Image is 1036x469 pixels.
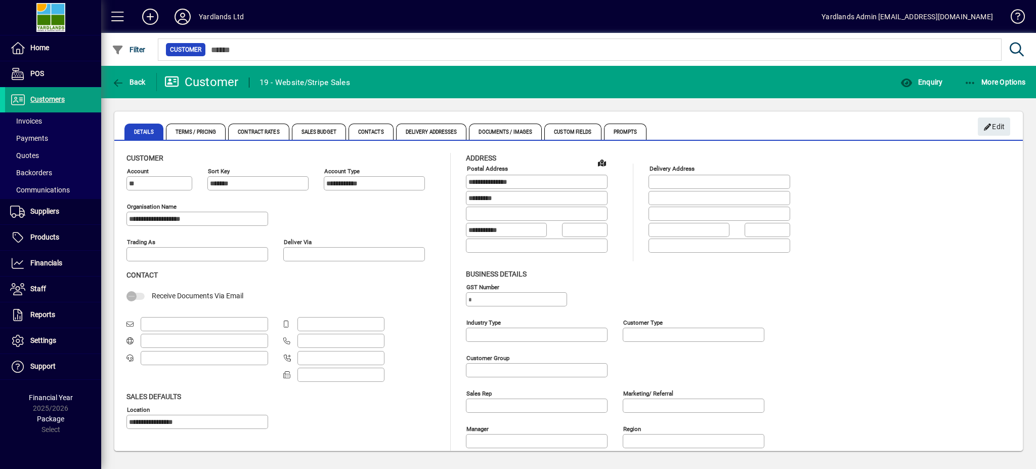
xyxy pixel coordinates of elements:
div: Yardlands Ltd [199,9,244,25]
a: Invoices [5,112,101,130]
mat-label: GST Number [466,283,499,290]
span: POS [30,69,44,77]
mat-label: Account [127,168,149,175]
a: Support [5,354,101,379]
span: Filter [112,46,146,54]
span: Enquiry [900,78,942,86]
mat-label: Manager [466,425,489,432]
span: Contacts [349,124,394,140]
span: Contract Rates [228,124,289,140]
mat-label: Sales rep [466,389,492,397]
span: Reports [30,310,55,319]
span: Communications [10,186,70,194]
mat-label: Organisation name [127,203,177,210]
mat-label: Industry type [466,319,501,326]
mat-label: Region [623,425,641,432]
a: Communications [5,181,101,199]
button: Add [134,8,166,26]
span: Details [124,124,163,140]
span: Home [30,44,49,52]
a: Settings [5,328,101,354]
button: Enquiry [898,73,945,91]
a: Payments [5,130,101,147]
span: Terms / Pricing [166,124,226,140]
span: Package [37,415,64,423]
mat-label: Customer group [466,354,509,361]
button: More Options [962,73,1028,91]
span: Edit [983,119,1005,135]
span: Financial Year [29,394,73,402]
mat-label: Trading as [127,239,155,246]
div: Customer [164,74,239,90]
span: Back [112,78,146,86]
span: Quotes [10,151,39,160]
span: Customer [170,45,201,55]
button: Profile [166,8,199,26]
a: Quotes [5,147,101,164]
span: Settings [30,336,56,344]
a: Staff [5,277,101,302]
span: Documents / Images [469,124,542,140]
span: Backorders [10,169,52,177]
a: View on map [594,154,610,171]
button: Filter [109,41,148,59]
span: Business details [466,270,527,278]
a: Home [5,35,101,61]
span: More Options [964,78,1026,86]
mat-label: Account Type [324,168,360,175]
span: Customer [126,154,163,162]
span: Receive Documents Via Email [152,292,243,300]
mat-label: Marketing/ Referral [623,389,673,397]
a: Knowledge Base [1003,2,1023,35]
a: Backorders [5,164,101,181]
span: Staff [30,285,46,293]
span: Suppliers [30,207,59,215]
span: Sales defaults [126,393,181,401]
button: Edit [978,118,1010,136]
app-page-header-button: Back [101,73,157,91]
div: Yardlands Admin [EMAIL_ADDRESS][DOMAIN_NAME] [822,9,993,25]
span: Customers [30,95,65,103]
span: Invoices [10,117,42,125]
span: Contact [126,271,158,279]
a: Financials [5,251,101,276]
mat-label: Location [127,406,150,413]
span: Prompts [604,124,647,140]
span: Products [30,233,59,241]
a: Reports [5,302,101,328]
span: Custom Fields [544,124,601,140]
button: Back [109,73,148,91]
span: Support [30,362,56,370]
div: 19 - Website/Stripe Sales [260,74,350,91]
span: Sales Budget [292,124,346,140]
span: Address [466,154,496,162]
mat-label: Deliver via [284,239,312,246]
a: Products [5,225,101,250]
span: Delivery Addresses [396,124,467,140]
span: Payments [10,134,48,142]
mat-label: Sort key [208,168,230,175]
mat-label: Customer type [623,319,663,326]
a: Suppliers [5,199,101,224]
span: Financials [30,259,62,267]
a: POS [5,61,101,87]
